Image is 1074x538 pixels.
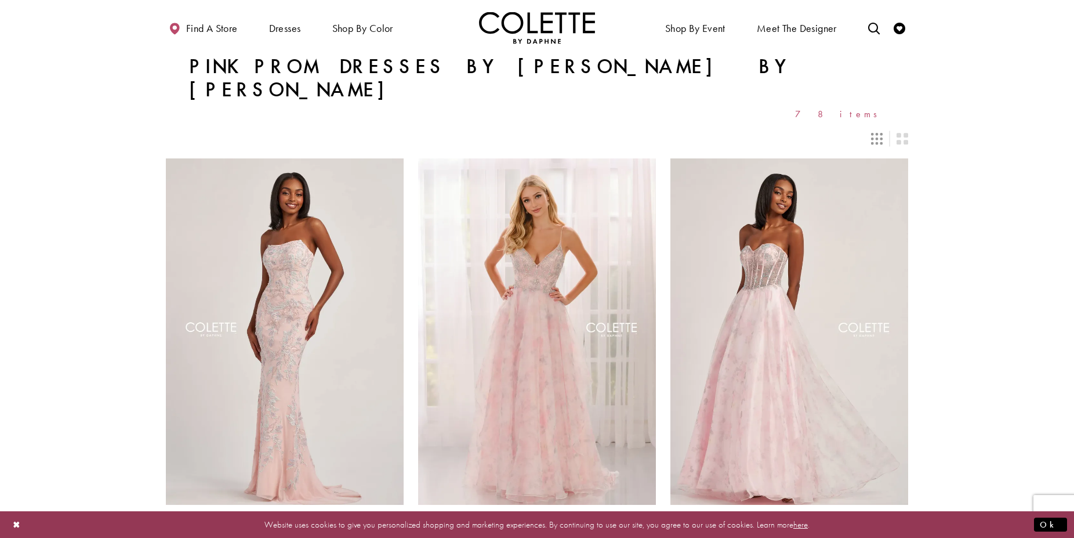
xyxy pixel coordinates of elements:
[186,23,238,34] span: Find a store
[665,23,725,34] span: Shop By Event
[795,109,885,119] span: 78 items
[793,518,808,530] a: here
[269,23,301,34] span: Dresses
[266,12,304,44] span: Dresses
[7,514,27,535] button: Close Dialog
[865,12,883,44] a: Toggle search
[418,158,656,504] a: Visit Colette by Daphne Style No. CL6010 Page
[871,133,883,145] span: Switch layout to 3 columns
[670,158,908,504] a: Visit Colette by Daphne Style No. CL6011 Page
[479,12,595,44] img: Colette by Daphne
[897,133,908,145] span: Switch layout to 2 columns
[479,12,595,44] a: Visit Home Page
[189,55,885,102] h1: Pink Prom Dresses by [PERSON_NAME] by [PERSON_NAME]
[754,12,840,44] a: Meet the designer
[662,12,728,44] span: Shop By Event
[757,23,837,34] span: Meet the designer
[166,158,404,504] a: Visit Colette by Daphne Style No. CL6007 Page
[891,12,908,44] a: Check Wishlist
[332,23,393,34] span: Shop by color
[1034,517,1067,532] button: Submit Dialog
[84,517,990,532] p: Website uses cookies to give you personalized shopping and marketing experiences. By continuing t...
[329,12,396,44] span: Shop by color
[166,12,240,44] a: Find a store
[159,126,915,151] div: Layout Controls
